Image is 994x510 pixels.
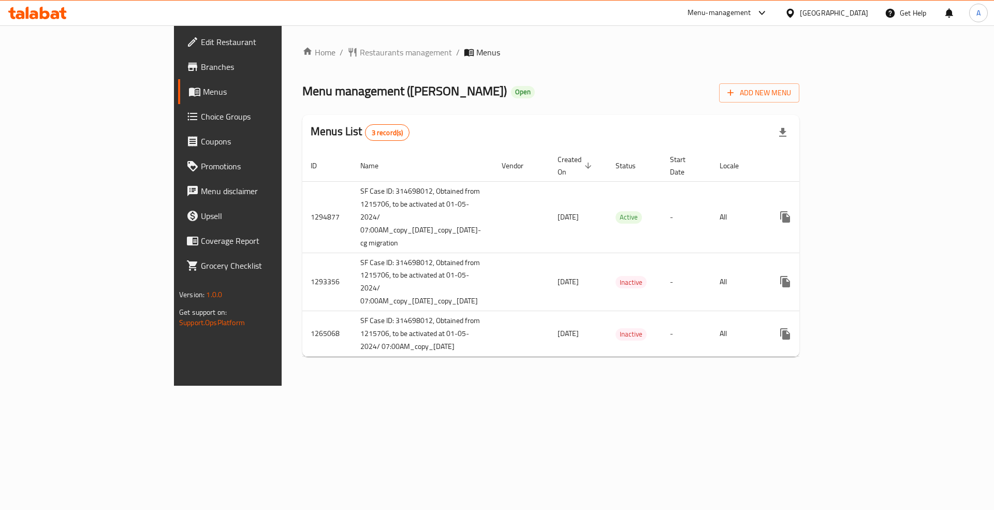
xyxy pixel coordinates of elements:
button: more [773,205,798,229]
span: Menu disclaimer [201,185,332,197]
li: / [340,46,343,59]
span: Status [616,159,649,172]
th: Actions [765,150,881,182]
div: [GEOGRAPHIC_DATA] [800,7,868,19]
span: Promotions [201,160,332,172]
a: Restaurants management [347,46,452,59]
span: Coupons [201,135,332,148]
div: Inactive [616,328,647,341]
span: Active [616,211,642,223]
button: Change Status [798,269,823,294]
span: Edit Restaurant [201,36,332,48]
span: Coverage Report [201,235,332,247]
span: Open [511,88,535,96]
span: Vendor [502,159,537,172]
a: Grocery Checklist [178,253,340,278]
td: All [711,311,765,357]
td: All [711,253,765,311]
span: Locale [720,159,752,172]
span: Created On [558,153,595,178]
button: more [773,322,798,346]
span: Get support on: [179,305,227,319]
a: Upsell [178,203,340,228]
h2: Menus List [311,124,410,141]
a: Coupons [178,129,340,154]
span: Start Date [670,153,699,178]
span: Version: [179,288,204,301]
td: SF Case ID: 314698012, Obtained from 1215706, to be activated at 01-05-2024/ 07:00AM_copy_[DATE]_... [352,181,493,253]
span: Grocery Checklist [201,259,332,272]
a: Branches [178,54,340,79]
span: Inactive [616,328,647,340]
table: enhanced table [302,150,881,357]
span: Choice Groups [201,110,332,123]
td: - [662,181,711,253]
span: [DATE] [558,275,579,288]
div: Open [511,86,535,98]
span: Name [360,159,392,172]
a: Menus [178,79,340,104]
span: A [976,7,981,19]
button: Change Status [798,205,823,229]
span: Inactive [616,276,647,288]
div: Active [616,211,642,224]
div: Menu-management [688,7,751,19]
span: ID [311,159,330,172]
td: All [711,181,765,253]
span: Restaurants management [360,46,452,59]
td: SF Case ID: 314698012, Obtained from 1215706, to be activated at 01-05-2024/ 07:00AM_copy_[DATE] [352,311,493,357]
span: 3 record(s) [366,128,410,138]
button: Change Status [798,322,823,346]
nav: breadcrumb [302,46,799,59]
span: Branches [201,61,332,73]
span: [DATE] [558,210,579,224]
div: Export file [770,120,795,145]
span: Menu management ( [PERSON_NAME] ) [302,79,507,103]
a: Menu disclaimer [178,179,340,203]
span: Menus [203,85,332,98]
a: Support.OpsPlatform [179,316,245,329]
span: Menus [476,46,500,59]
span: 1.0.0 [206,288,222,301]
span: [DATE] [558,327,579,340]
div: Total records count [365,124,410,141]
div: Inactive [616,276,647,288]
button: Add New Menu [719,83,799,103]
td: - [662,311,711,357]
li: / [456,46,460,59]
td: SF Case ID: 314698012, Obtained from 1215706, to be activated at 01-05-2024/ 07:00AM_copy_[DATE]_... [352,253,493,311]
td: - [662,253,711,311]
a: Edit Restaurant [178,30,340,54]
a: Promotions [178,154,340,179]
span: Add New Menu [727,86,791,99]
span: Upsell [201,210,332,222]
button: more [773,269,798,294]
a: Coverage Report [178,228,340,253]
a: Choice Groups [178,104,340,129]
